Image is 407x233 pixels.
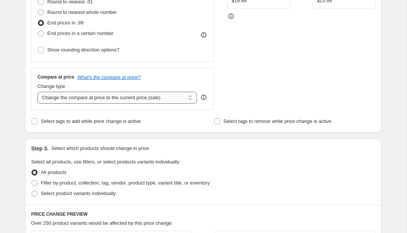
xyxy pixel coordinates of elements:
[38,74,74,80] h3: Compare at price
[77,74,141,80] button: What's the compare at price?
[31,145,48,152] h2: Step 3.
[51,145,149,152] p: Select which products should change in price
[224,118,332,124] span: Select tags to remove while price change is active
[31,220,173,226] span: Over 250 product variants would be affected by this price change:
[47,47,119,53] span: Show rounding direction options?
[41,118,141,124] span: Select tags to add while price change is active
[31,159,179,165] span: Select all products, use filters, or select products variants individually
[47,20,84,26] span: End prices in .99
[31,211,375,217] h6: PRICE CHANGE PREVIEW
[41,180,210,186] span: Filter by product, collection, tag, vendor, product type, variant title, or inventory
[41,169,66,175] span: All products
[41,191,116,196] span: Select product variants individually
[38,83,65,89] span: Change type
[47,9,117,15] span: Round to nearest whole number
[200,94,207,101] div: help
[47,30,113,36] span: End prices in a certain number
